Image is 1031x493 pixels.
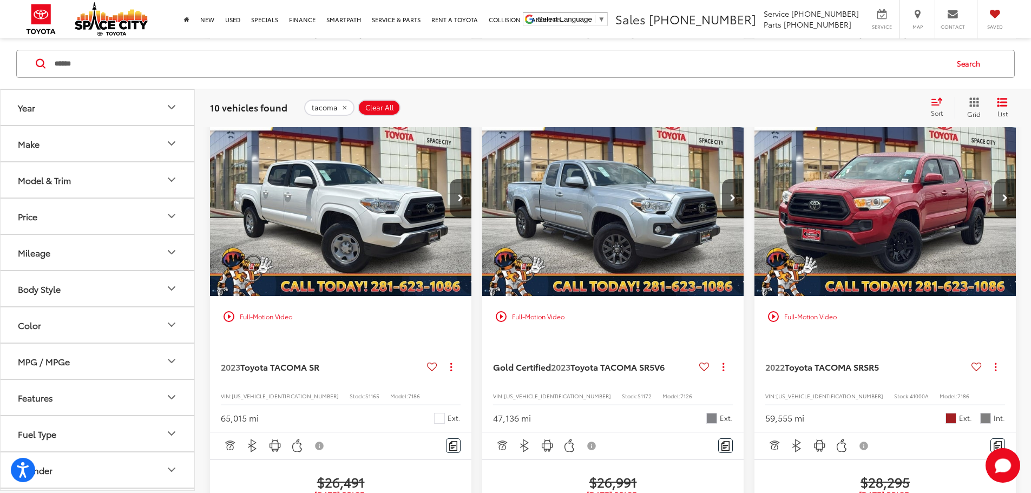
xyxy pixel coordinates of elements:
[967,109,981,118] span: Grid
[754,100,1017,297] img: 2022 Toyota TACOMA SR 4X2 DOUBLE CAB 2wd
[18,283,61,293] div: Body Style
[442,358,461,377] button: Actions
[680,392,692,400] span: 7126
[765,361,967,373] a: 2022Toyota TACOMA SRSR5
[957,392,969,400] span: 7186
[434,413,445,424] span: Ice Cap
[165,173,178,186] div: Model & Trim
[291,439,304,452] img: Apple CarPlay
[855,435,874,457] button: View Disclaimer
[18,464,52,475] div: Cylinder
[947,50,996,77] button: Search
[1,379,195,415] button: FeaturesFeatures
[221,392,232,400] span: VIN:
[551,360,570,373] span: 2023
[18,392,53,402] div: Features
[504,392,611,400] span: [US_VEHICLE_IDENTIFICATION_NUMBER]
[240,360,319,373] span: Toyota TACOMA SR
[165,246,178,259] div: Mileage
[1,271,195,306] button: Body StyleBody Style
[983,23,1007,30] span: Saved
[221,361,423,373] a: 2023Toyota TACOMA SR
[767,439,781,452] img: Adaptive Cruise Control
[622,392,638,400] span: Stock:
[18,138,40,148] div: Make
[764,8,789,19] span: Service
[959,413,972,423] span: Ext.
[989,96,1016,118] button: List View
[165,427,178,440] div: Fuel Type
[449,441,458,450] img: Comments
[718,438,733,453] button: Comments
[583,435,601,457] button: View Disclaimer
[986,448,1020,483] svg: Start Chat
[905,23,929,30] span: Map
[835,439,849,452] img: Apple CarPlay
[994,441,1002,450] img: Comments
[232,392,339,400] span: [US_VEHICLE_IDENTIFICATION_NUMBER]
[563,439,576,452] img: Apple CarPlay
[541,439,554,452] img: Android Auto
[165,318,178,331] div: Color
[1,234,195,269] button: MileageMileage
[18,174,71,185] div: Model & Trim
[18,247,50,257] div: Mileage
[986,448,1020,483] button: Toggle Chat Window
[165,209,178,222] div: Price
[813,439,826,452] img: Android Auto
[18,356,70,366] div: MPG / MPGe
[785,360,864,373] span: Toyota TACOMA SR
[990,438,1005,453] button: Comments
[54,50,947,76] input: Search by Make, Model, or Keyword
[390,392,408,400] span: Model:
[790,439,804,452] img: Bluetooth®
[894,392,910,400] span: Stock:
[165,463,178,476] div: Cylinder
[358,99,400,115] button: Clear All
[210,100,287,113] span: 10 vehicles found
[1,416,195,451] button: Fuel TypeFuel Type
[350,392,365,400] span: Stock:
[864,360,879,373] span: SR5
[75,2,148,36] img: Space City Toyota
[776,392,883,400] span: [US_VEHICLE_IDENTIFICATION_NUMBER]
[931,108,943,117] span: Sort
[570,360,654,373] span: Toyota TACOMA SR5
[365,103,394,111] span: Clear All
[493,474,733,490] span: $26,991
[941,23,965,30] span: Contact
[955,96,989,118] button: Grid View
[493,392,504,400] span: VIN:
[714,358,733,377] button: Actions
[365,392,379,400] span: S1165
[791,8,859,19] span: [PHONE_NUMBER]
[754,100,1017,296] div: 2022 Toyota TACOMA SR SR5 0
[165,282,178,295] div: Body Style
[754,100,1017,296] a: 2022 Toyota TACOMA SR 4X2 DOUBLE CAB 2wd2022 Toyota TACOMA SR 4X2 DOUBLE CAB 2wd2022 Toyota TACOM...
[765,360,785,373] span: 2022
[446,438,461,453] button: Comments
[722,179,744,217] button: Next image
[1,198,195,233] button: PricePrice
[925,96,955,118] button: Select sort value
[493,360,551,373] span: Gold Certified
[598,15,605,23] span: ▼
[165,137,178,150] div: Make
[482,100,745,296] a: 2023 Toyota TACOMA SR5 4X2 ACCESS CAB RWD2023 Toyota TACOMA SR5 4X2 ACCESS CAB RWD2023 Toyota TAC...
[765,412,804,424] div: 59,555 mi
[450,363,452,371] span: dropdown dots
[654,360,665,373] span: V6
[1,343,195,378] button: MPG / MPGeMPG / MPGe
[986,358,1005,377] button: Actions
[18,319,41,330] div: Color
[18,428,56,438] div: Fuel Type
[706,413,717,424] span: Celestial Silver Metallic
[997,108,1008,117] span: List
[995,363,996,371] span: dropdown dots
[221,474,461,490] span: $26,491
[945,413,956,424] span: Barcelona Red Met.
[765,474,1005,490] span: $28,295
[638,392,652,400] span: S1172
[940,392,957,400] span: Model:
